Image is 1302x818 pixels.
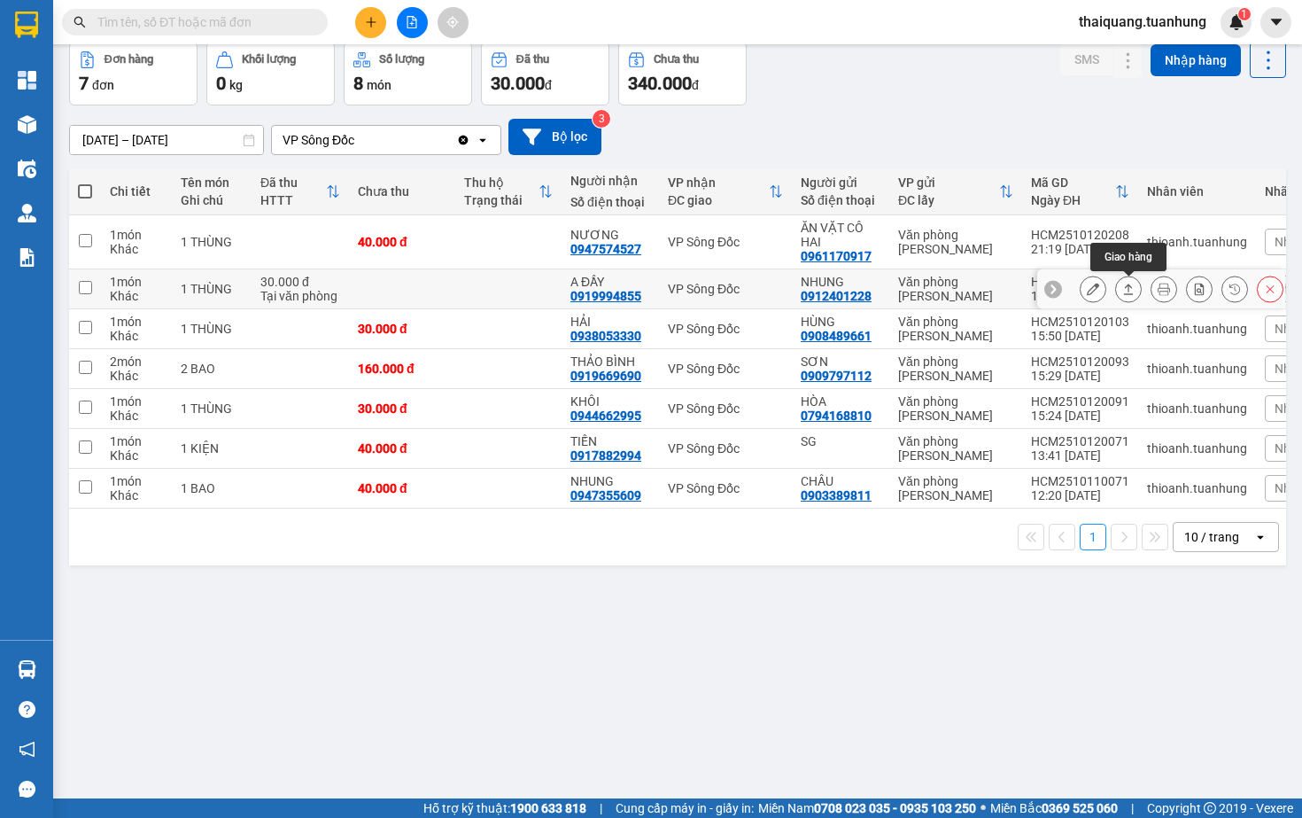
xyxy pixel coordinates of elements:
span: 340.000 [628,73,692,94]
input: Selected VP Sông Đốc. [356,131,358,149]
div: HCM2510120208 [1031,228,1129,242]
div: Nhân viên [1147,184,1247,199]
span: caret-down [1268,14,1284,30]
div: Ghi chú [181,193,243,207]
div: 10 / trang [1184,528,1239,546]
span: thaiquang.tuanhung [1065,11,1221,33]
div: NƯƠNG [570,228,650,242]
div: Văn phòng [PERSON_NAME] [898,315,1013,343]
div: Số điện thoại [801,193,880,207]
div: ĐC lấy [898,193,999,207]
button: Số lượng8món [344,42,472,105]
div: Thu hộ [464,175,539,190]
strong: 0369 525 060 [1042,801,1118,815]
span: search [74,16,86,28]
div: HCM2510110071 [1031,474,1129,488]
div: 160.000 đ [358,362,446,376]
div: SƠN [801,354,880,369]
div: ĂN VẶT CÔ HAI [801,221,880,249]
button: SMS [1060,43,1113,75]
div: 0912401228 [801,289,872,303]
div: Đã thu [516,53,549,66]
div: Đơn hàng [105,53,153,66]
div: NHUNG [801,275,880,289]
input: Tìm tên, số ĐT hoặc mã đơn [97,12,306,32]
div: Văn phòng [PERSON_NAME] [898,228,1013,256]
div: 1 món [110,275,163,289]
div: CHÂU [801,474,880,488]
div: 12:20 [DATE] [1031,488,1129,502]
div: SG [801,434,880,448]
img: icon-new-feature [1228,14,1244,30]
img: warehouse-icon [18,160,36,178]
th: Toggle SortBy [659,168,792,215]
svg: open [476,133,490,147]
div: 21:19 [DATE] [1031,242,1129,256]
span: kg [229,78,243,92]
div: 1 KIỆN [181,441,243,456]
button: Đã thu30.000đ [481,42,609,105]
div: NHUNG [570,474,650,488]
div: VP Sông Đốc [668,441,783,456]
img: solution-icon [18,248,36,267]
div: HTTT [260,193,326,207]
div: 0909797112 [801,369,872,383]
sup: 3 [593,110,610,128]
div: 0794168810 [801,409,872,423]
div: HÙNG [801,315,880,329]
div: Tên món [181,175,243,190]
div: HCM2510120114 [1031,275,1129,289]
div: thioanh.tuanhung [1147,401,1247,416]
button: Nhập hàng [1151,44,1241,76]
div: 15:24 [DATE] [1031,409,1129,423]
div: Văn phòng [PERSON_NAME] [898,275,1013,303]
div: ĐC giao [668,193,769,207]
button: Bộ lọc [508,119,601,155]
div: 1 THÙNG [181,322,243,336]
div: Mã GD [1031,175,1115,190]
img: warehouse-icon [18,204,36,222]
img: warehouse-icon [18,115,36,134]
div: 0947574527 [570,242,641,256]
div: Trạng thái [464,193,539,207]
div: 0947355609 [570,488,641,502]
button: file-add [397,7,428,38]
div: Khác [110,329,163,343]
div: Văn phòng [PERSON_NAME] [898,354,1013,383]
span: notification [19,741,35,758]
div: 1 món [110,394,163,409]
div: HCM2510120091 [1031,394,1129,409]
span: đơn [92,78,114,92]
div: thioanh.tuanhung [1147,481,1247,495]
div: 16:27 [DATE] [1031,289,1129,303]
div: Khối lượng [242,53,296,66]
span: 0 [216,73,226,94]
div: 40.000 đ [358,481,446,495]
strong: 0708 023 035 - 0935 103 250 [814,801,976,815]
div: 40.000 đ [358,441,446,456]
div: Khác [110,369,163,383]
img: warehouse-icon [18,660,36,679]
span: Hỗ trợ kỹ thuật: [423,799,586,818]
th: Toggle SortBy [1022,168,1138,215]
span: aim [446,16,459,28]
div: VP nhận [668,175,769,190]
div: Ngày ĐH [1031,193,1115,207]
div: 1 THÙNG [181,235,243,249]
span: | [600,799,602,818]
div: thioanh.tuanhung [1147,235,1247,249]
th: Toggle SortBy [889,168,1022,215]
div: 30.000 đ [260,275,340,289]
span: question-circle [19,701,35,718]
span: Miền Nam [758,799,976,818]
div: A ĐẦY [570,275,650,289]
span: | [1131,799,1134,818]
div: 30.000 đ [358,401,446,416]
div: 13:41 [DATE] [1031,448,1129,463]
div: Khác [110,289,163,303]
svg: Clear value [456,133,470,147]
span: message [19,781,35,798]
th: Toggle SortBy [455,168,562,215]
span: Cung cấp máy in - giấy in: [616,799,754,818]
div: Số lượng [379,53,424,66]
